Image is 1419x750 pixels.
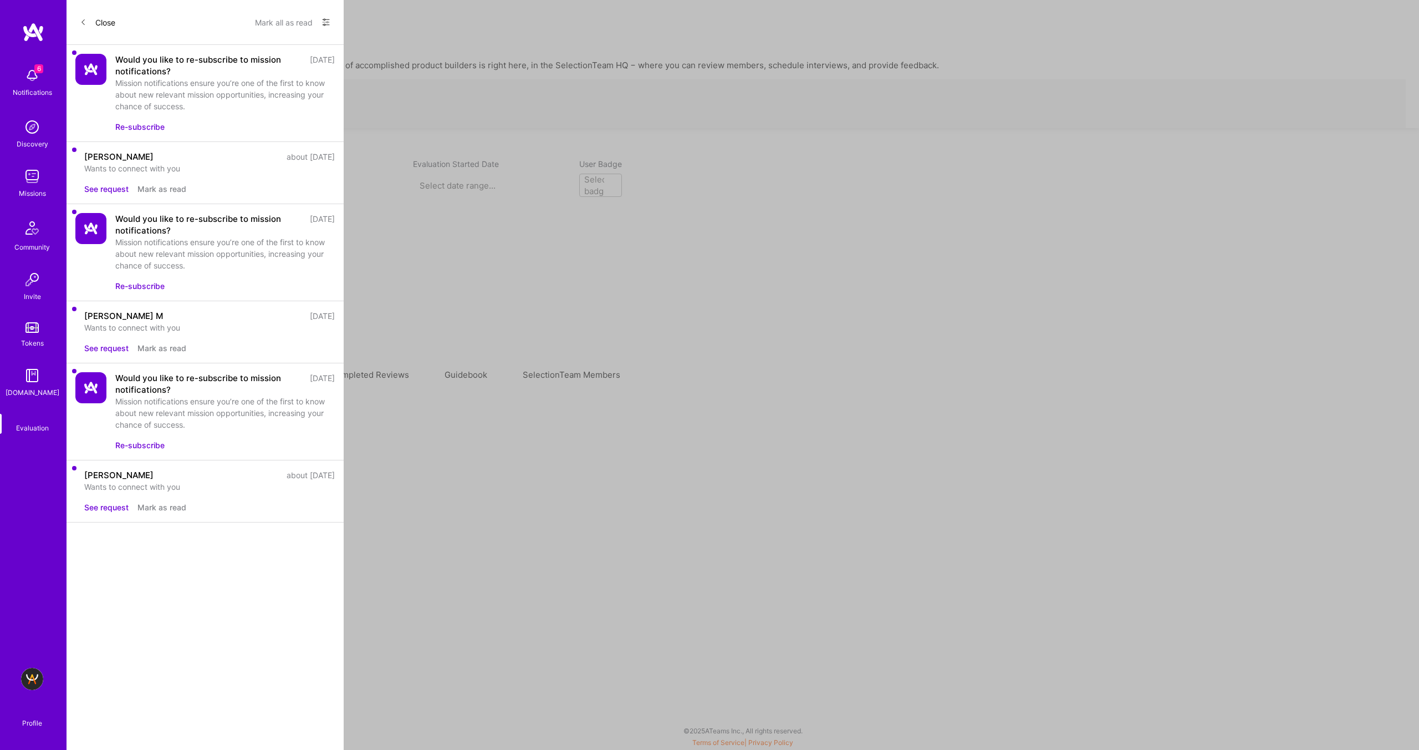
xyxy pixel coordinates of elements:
[18,668,46,690] a: A.Team - Grow A.Team's Community & Demand
[137,501,186,513] button: Mark as read
[21,64,43,87] img: bell
[255,13,313,31] button: Mark all as read
[310,54,335,77] div: [DATE]
[80,13,115,31] button: Close
[21,364,43,387] img: guide book
[310,310,335,322] div: [DATE]
[115,396,335,430] div: Mission notifications ensure you’re one of the first to know about new relevant mission opportuni...
[84,151,154,163] div: [PERSON_NAME]
[75,213,106,244] img: Company Logo
[310,372,335,396] div: [DATE]
[19,215,45,241] img: Community
[115,372,303,396] div: Would you like to re-subscribe to mission notifications?
[115,77,335,112] div: Mission notifications ensure you’re one of the first to know about new relevant mission opportuni...
[18,706,46,728] a: Profile
[19,187,46,199] div: Missions
[21,116,43,138] img: discovery
[22,717,42,728] div: Profile
[13,87,52,98] div: Notifications
[115,121,165,133] button: Re-subscribe
[17,138,48,150] div: Discovery
[115,213,303,236] div: Would you like to re-subscribe to mission notifications?
[137,342,186,354] button: Mark as read
[115,439,165,451] button: Re-subscribe
[84,481,335,493] div: Wants to connect with you
[287,469,335,481] div: about [DATE]
[310,213,335,236] div: [DATE]
[25,322,39,333] img: tokens
[84,322,335,333] div: Wants to connect with you
[34,64,43,73] span: 6
[84,310,163,322] div: [PERSON_NAME] M
[21,668,43,690] img: A.Team - Grow A.Team's Community & Demand
[21,337,44,349] div: Tokens
[75,54,106,85] img: Company Logo
[21,268,43,291] img: Invite
[24,291,41,302] div: Invite
[22,22,44,42] img: logo
[84,501,129,513] button: See request
[287,151,335,163] div: about [DATE]
[75,372,106,403] img: Company Logo
[84,183,129,195] button: See request
[21,165,43,187] img: teamwork
[84,163,335,174] div: Wants to connect with you
[137,183,186,195] button: Mark as read
[6,387,59,398] div: [DOMAIN_NAME]
[14,241,50,253] div: Community
[84,342,129,354] button: See request
[115,236,335,271] div: Mission notifications ensure you’re one of the first to know about new relevant mission opportuni...
[16,422,49,434] div: Evaluation
[84,469,154,481] div: [PERSON_NAME]
[28,414,37,422] i: icon SelectionTeam
[115,280,165,292] button: Re-subscribe
[115,54,303,77] div: Would you like to re-subscribe to mission notifications?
